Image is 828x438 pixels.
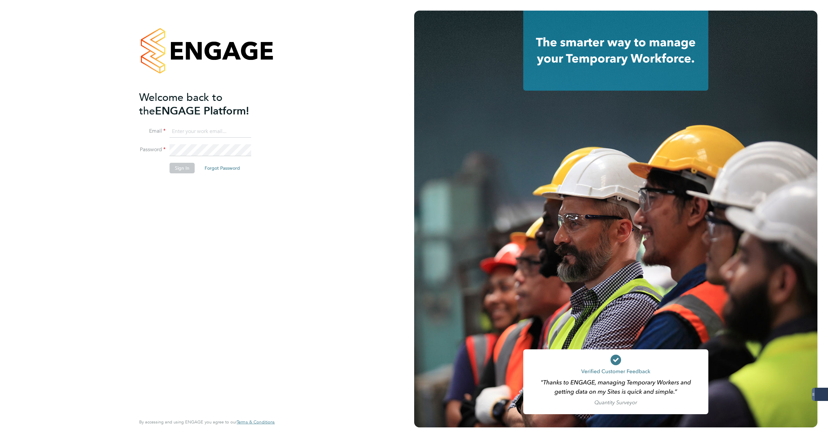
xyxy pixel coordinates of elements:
[237,419,275,425] a: Terms & Conditions
[139,419,275,425] span: By accessing and using ENGAGE you agree to our
[139,128,166,135] label: Email
[139,91,222,117] span: Welcome back to the
[170,126,251,138] input: Enter your work email...
[139,91,268,118] h2: ENGAGE Platform!
[139,146,166,153] label: Password
[170,163,195,173] button: Sign In
[199,163,245,173] button: Forgot Password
